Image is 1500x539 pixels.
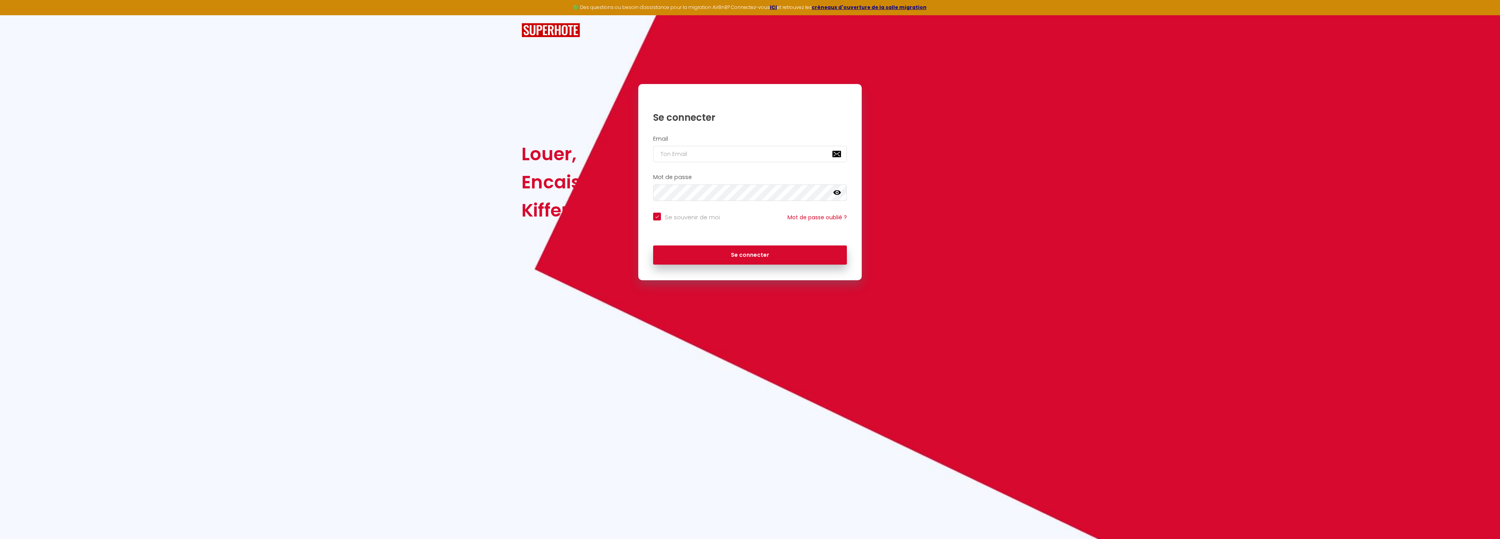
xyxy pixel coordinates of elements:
[653,136,847,142] h2: Email
[521,140,614,168] div: Louer,
[770,4,777,11] a: ICI
[653,245,847,265] button: Se connecter
[653,146,847,162] input: Ton Email
[521,196,614,224] div: Kiffer.
[521,168,614,196] div: Encaisser,
[787,213,847,221] a: Mot de passe oublié ?
[812,4,927,11] a: créneaux d'ouverture de la salle migration
[653,111,847,124] h1: Se connecter
[521,23,580,38] img: SuperHote logo
[653,174,847,181] h2: Mot de passe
